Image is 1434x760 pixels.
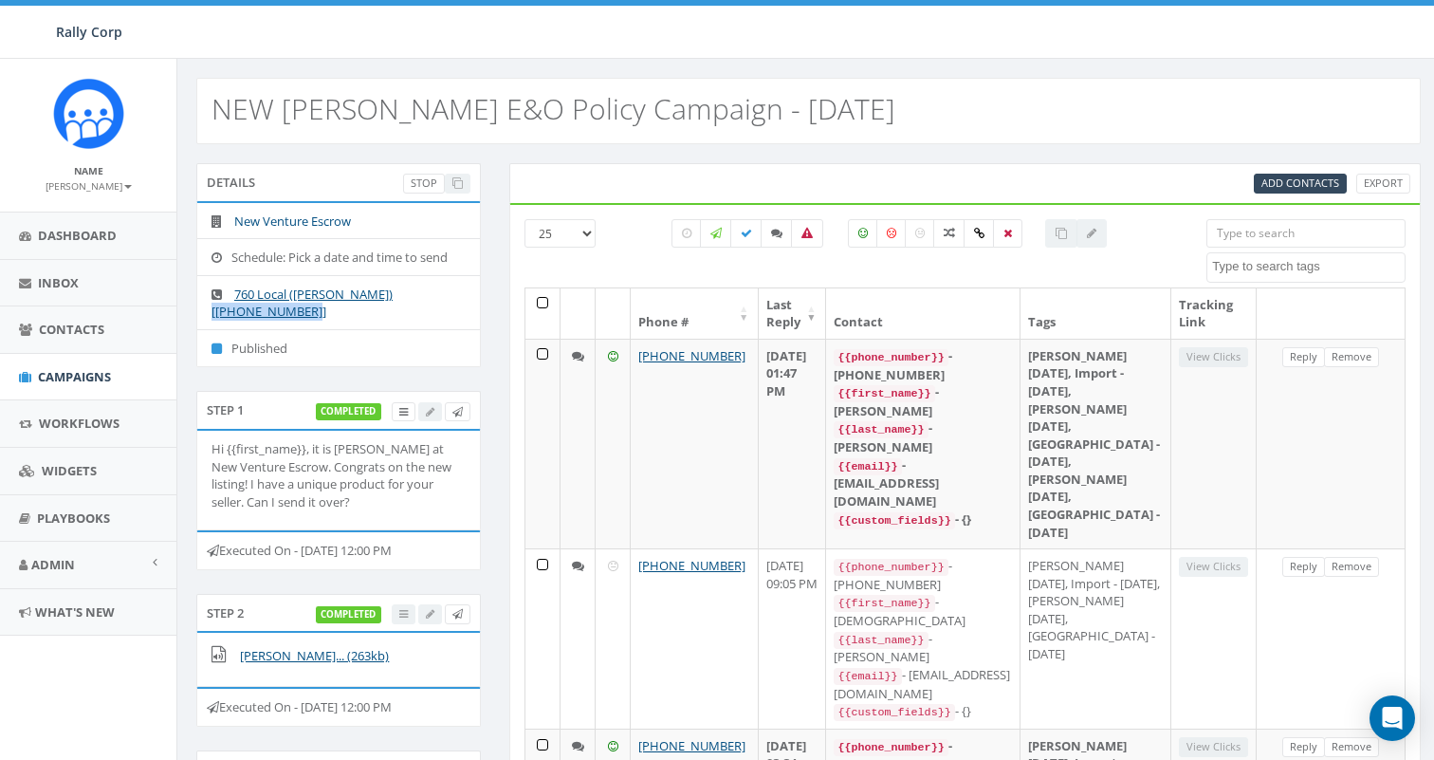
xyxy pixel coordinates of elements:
a: [PHONE_NUMBER] [638,557,745,574]
td: [DATE] 09:05 PM [759,548,826,729]
div: - [EMAIL_ADDRESS][DOMAIN_NAME] [834,666,1012,702]
span: Widgets [42,462,97,479]
span: Add Contacts [1261,176,1339,190]
small: Name [74,164,103,177]
th: Phone #: activate to sort column ascending [631,288,759,339]
div: - {} [834,702,1012,721]
code: {{email}} [834,458,901,475]
a: [PHONE_NUMBER] [638,347,745,364]
label: Pending [671,219,702,248]
div: - [PERSON_NAME] [834,419,1012,455]
code: {{custom_fields}} [834,704,954,721]
code: {{phone_number}} [834,559,947,576]
code: {{first_name}} [834,385,934,402]
li: Schedule: Pick a date and time to send [197,238,480,276]
code: {{last_name}} [834,421,928,438]
label: Mixed [933,219,965,248]
a: Reply [1282,737,1325,757]
code: {{phone_number}} [834,349,947,366]
a: [PHONE_NUMBER] [638,737,745,754]
code: {{custom_fields}} [834,512,954,529]
label: Negative [876,219,907,248]
label: Delivered [730,219,763,248]
code: {{phone_number}} [834,739,947,756]
code: {{first_name}} [834,595,934,612]
th: Tags [1020,288,1171,339]
span: CSV files only [1261,176,1339,190]
th: Last Reply: activate to sort column ascending [759,288,826,339]
td: [PERSON_NAME] [DATE], Import - [DATE], [PERSON_NAME] [DATE], [GEOGRAPHIC_DATA] - [DATE], [PERSON_... [1020,339,1171,548]
th: Tracking Link [1171,288,1257,339]
th: Contact [826,288,1020,339]
div: Details [196,163,481,201]
label: completed [316,606,382,623]
span: Contacts [39,321,104,338]
label: Sending [700,219,732,248]
span: Inbox [38,274,79,291]
a: New Venture Escrow [234,213,351,230]
p: Hi {{first_name}}, it is [PERSON_NAME] at New Venture Escrow. Congrats on the new listing! I have... [211,440,466,510]
label: completed [316,403,382,420]
div: - [PHONE_NUMBER] [834,557,1012,593]
span: View Campaign Delivery Statistics [399,404,408,418]
textarea: Search [1212,258,1405,275]
span: Dashboard [38,227,117,244]
span: Send Test Message [452,606,463,621]
div: - [DEMOGRAPHIC_DATA] [834,593,1012,629]
span: Campaigns [38,368,111,385]
a: Export [1356,174,1410,194]
a: Reply [1282,347,1325,367]
a: [PERSON_NAME] [46,176,132,194]
span: What's New [35,603,115,621]
div: - [EMAIL_ADDRESS][DOMAIN_NAME] [834,456,1012,510]
i: Published [211,343,231,355]
code: {{last_name}} [834,632,928,649]
div: Executed On - [DATE] 12:00 PM [196,530,481,570]
label: Positive [848,219,878,248]
a: Remove [1324,347,1379,367]
div: Executed On - [DATE] 12:00 PM [196,687,481,727]
img: Icon_1.png [53,78,124,149]
div: - [PERSON_NAME] [834,630,1012,666]
div: Step 1 [196,391,481,429]
div: - [PHONE_NUMBER] [834,347,1012,383]
li: Published [197,329,480,367]
a: Remove [1324,557,1379,577]
span: Admin [31,556,75,573]
input: Type to search [1206,219,1406,248]
div: - [PERSON_NAME] [834,383,1012,419]
code: {{email}} [834,668,901,685]
span: Playbooks [37,510,110,527]
td: [PERSON_NAME] [DATE], Import - [DATE], [PERSON_NAME] [DATE], [GEOGRAPHIC_DATA] - [DATE] [1020,548,1171,729]
span: Send Test Message [452,404,463,418]
label: Removed [993,219,1022,248]
label: Replied [761,219,793,248]
a: Add Contacts [1254,174,1347,194]
small: [PERSON_NAME] [46,179,132,193]
label: Neutral [905,219,935,248]
a: 760 Local ([PERSON_NAME]) [[PHONE_NUMBER]] [211,286,393,321]
span: Rally Corp [56,23,122,41]
i: Schedule: Pick a date and time to send [211,251,231,264]
span: Workflows [39,415,119,432]
a: Remove [1324,737,1379,757]
a: [PERSON_NAME]... (263kb) [240,647,389,664]
label: Link Clicked [964,219,995,248]
div: Open Intercom Messenger [1370,695,1415,741]
h2: NEW [PERSON_NAME] E&O Policy Campaign - [DATE] [211,93,895,124]
label: Bounced [791,219,823,248]
div: - {} [834,510,1012,529]
div: Step 2 [196,594,481,632]
a: Reply [1282,557,1325,577]
td: [DATE] 01:47 PM [759,339,826,548]
a: Stop [403,174,445,194]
